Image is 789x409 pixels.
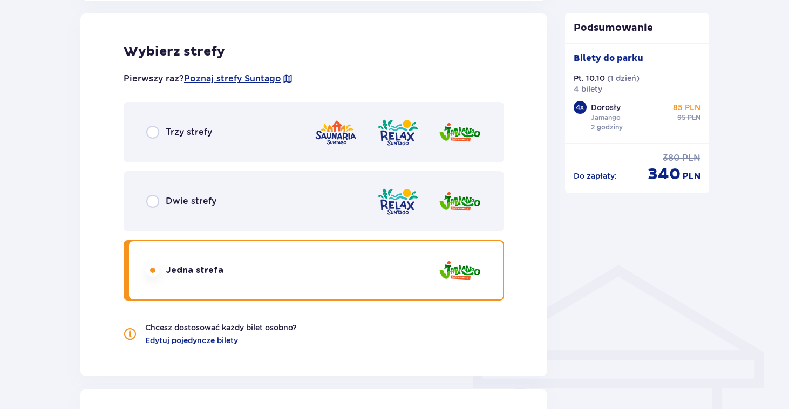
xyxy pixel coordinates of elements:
[184,73,281,85] a: Poznaj strefy Suntago
[591,122,623,132] p: 2 godziny
[648,164,681,185] span: 340
[145,322,297,333] p: Chcesz dostosować każdy bilet osobno?
[688,113,700,122] span: PLN
[376,117,419,148] img: Relax
[438,186,481,217] img: Jamango
[591,113,621,122] p: Jamango
[673,102,700,113] p: 85 PLN
[376,186,419,217] img: Relax
[663,152,680,164] span: 380
[145,335,238,346] a: Edytuj pojedyncze bilety
[574,84,602,94] p: 4 bilety
[438,117,481,148] img: Jamango
[574,101,587,114] div: 4 x
[438,255,481,286] img: Jamango
[591,102,621,113] p: Dorosły
[166,264,223,276] span: Jedna strefa
[166,195,216,207] span: Dwie strefy
[124,73,293,85] p: Pierwszy raz?
[683,171,700,182] span: PLN
[677,113,685,122] span: 95
[682,152,700,164] span: PLN
[314,117,357,148] img: Saunaria
[607,73,640,84] p: ( 1 dzień )
[124,44,504,60] h2: Wybierz strefy
[166,126,212,138] span: Trzy strefy
[574,73,605,84] p: Pt. 10.10
[574,52,643,64] p: Bilety do parku
[565,22,710,35] p: Podsumowanie
[574,171,617,181] p: Do zapłaty :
